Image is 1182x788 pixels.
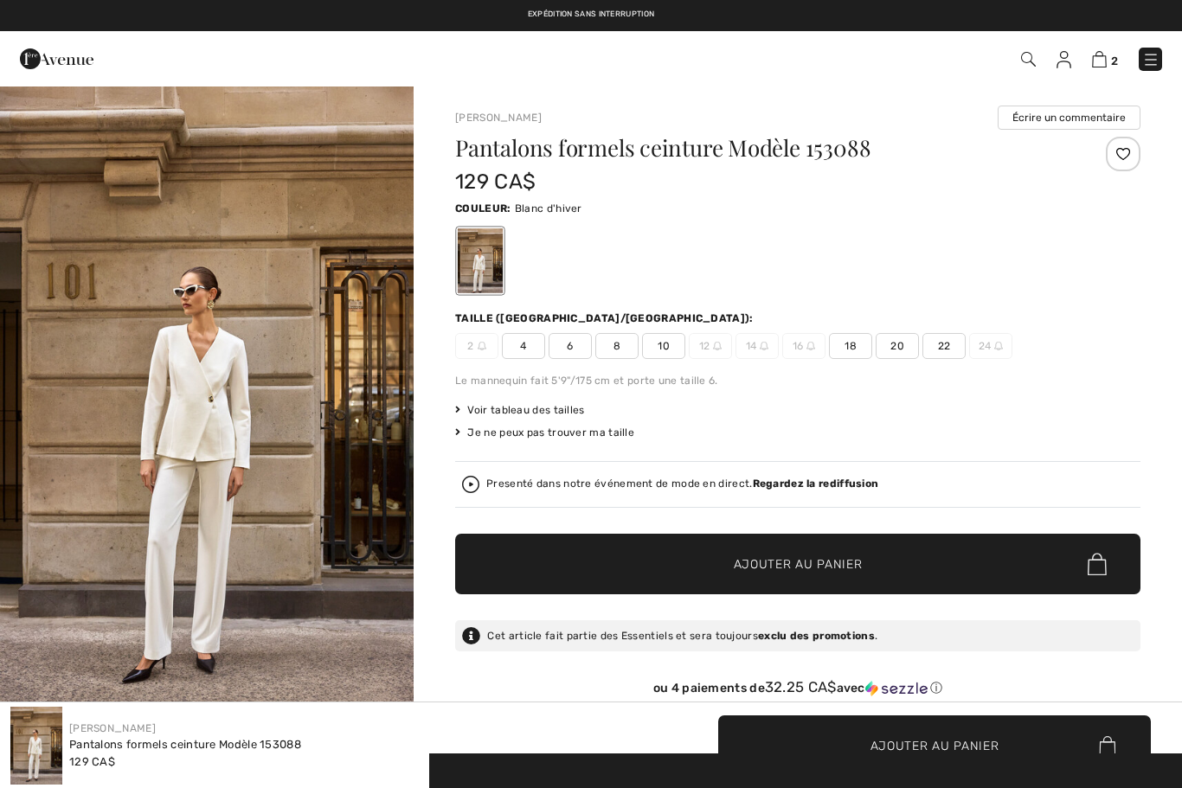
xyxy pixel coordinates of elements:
span: 32.25 CA$ [765,678,837,695]
img: Menu [1142,51,1160,68]
span: Ajouter au panier [734,555,863,573]
span: 18 [829,333,872,359]
span: 129 CA$ [69,755,115,768]
img: ring-m.svg [713,342,722,350]
a: [PERSON_NAME] [69,722,156,734]
div: Je ne peux pas trouver ma taille [455,425,1140,440]
img: Panier d'achat [1092,51,1107,67]
span: Ajouter au panier [870,736,999,754]
img: Pantalons Formels Ceinture mod&egrave;le 153088 [10,707,62,785]
img: Recherche [1021,52,1036,67]
span: 10 [642,333,685,359]
button: Écrire un commentaire [998,106,1140,130]
span: 6 [549,333,592,359]
div: Pantalons formels ceinture Modèle 153088 [69,736,301,753]
img: ring-m.svg [760,342,768,350]
span: 20 [876,333,919,359]
button: Ajouter au panier [718,715,1151,776]
img: 1ère Avenue [20,42,93,76]
span: Voir tableau des tailles [455,402,585,418]
img: ring-m.svg [478,342,486,350]
span: 2 [455,333,498,359]
span: 12 [689,333,732,359]
h1: Pantalons formels ceinture Modèle 153088 [455,137,1026,159]
div: Le mannequin fait 5'9"/175 cm et porte une taille 6. [455,373,1140,388]
span: 2 [1111,54,1118,67]
img: Regardez la rediffusion [462,476,479,493]
span: 14 [736,333,779,359]
span: 4 [502,333,545,359]
span: Blanc d'hiver [515,202,582,215]
span: 24 [969,333,1012,359]
img: Bag.svg [1088,553,1107,575]
img: ring-m.svg [994,342,1003,350]
img: Sezzle [865,681,928,696]
strong: exclu des promotions [758,630,875,642]
span: 129 CA$ [455,170,536,194]
a: 1ère Avenue [20,49,93,66]
span: 8 [595,333,639,359]
span: 22 [922,333,966,359]
div: ou 4 paiements de32.25 CA$avecSezzle Cliquez pour en savoir plus sur Sezzle [455,679,1140,702]
div: Cet article fait partie des Essentiels et sera toujours . [487,630,877,642]
div: Presenté dans notre événement de mode en direct. [486,478,878,490]
button: Ajouter au panier [455,534,1140,594]
div: Blanc d'hiver [458,228,503,293]
span: Couleur: [455,202,511,215]
div: Taille ([GEOGRAPHIC_DATA]/[GEOGRAPHIC_DATA]): [455,311,757,326]
a: [PERSON_NAME] [455,112,542,124]
img: ring-m.svg [806,342,815,350]
div: ou 4 paiements de avec [455,679,1140,696]
img: Mes infos [1057,51,1071,68]
a: 2 [1092,48,1118,69]
span: 16 [782,333,825,359]
strong: Regardez la rediffusion [753,477,879,490]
